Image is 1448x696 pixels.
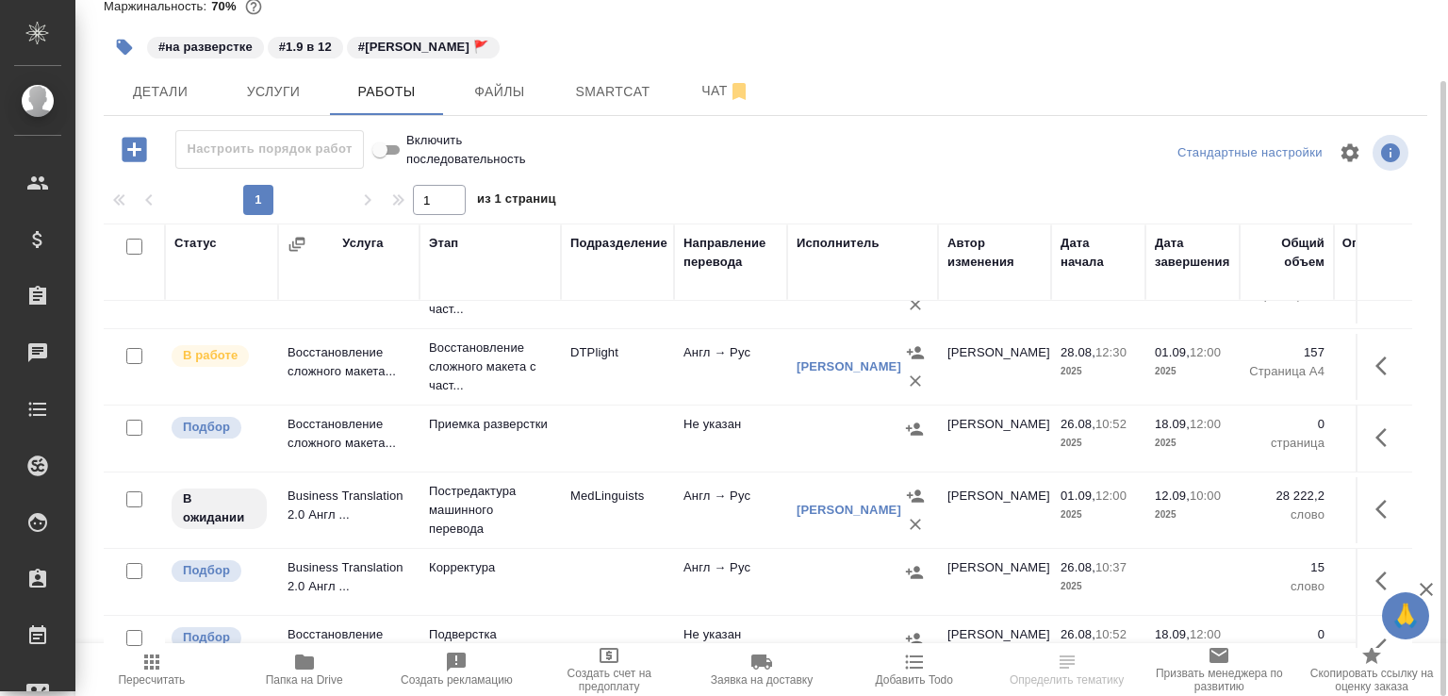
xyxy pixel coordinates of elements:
button: Добавить работу [108,130,160,169]
a: [PERSON_NAME] [797,503,901,517]
button: Добавить тэг [104,26,145,68]
span: из 1 страниц [477,188,556,215]
span: 1.9 в 12 [266,38,345,54]
button: Удалить [901,510,930,539]
button: Определить тематику [991,643,1144,696]
p: 26.08, [1061,627,1095,641]
span: Чат [681,79,771,103]
p: #1.9 в 12 [279,38,332,57]
p: 0 [1249,415,1325,434]
button: Удалить [901,290,930,319]
p: 0 [1249,625,1325,644]
p: 15 [1343,558,1438,577]
p: 10:00 [1190,489,1221,503]
div: Статус [174,234,217,253]
button: Назначить [901,482,930,510]
div: Направление перевода [683,234,778,272]
p: 12:00 [1190,345,1221,359]
p: 12:00 [1190,627,1221,641]
p: 10:37 [1095,560,1127,574]
div: Дата завершения [1155,234,1230,272]
td: [PERSON_NAME] [938,406,1051,472]
p: Страница А4 [1343,362,1438,381]
div: split button [1173,139,1327,168]
p: 0 [1343,625,1438,644]
p: В ожидании [183,489,255,527]
button: Назначить [900,415,929,443]
td: Англ → Рус [674,334,787,400]
button: Назначить [900,558,929,587]
button: Назначить [901,339,930,367]
div: Подразделение [570,234,667,253]
td: Англ → Рус [674,477,787,543]
td: Восстановление сложного макета... [278,406,420,472]
td: DTPlight [561,334,674,400]
p: 2025 [1061,434,1136,453]
p: Восстановление сложного макета с част... [429,339,551,395]
p: Постредактура машинного перевода [429,482,551,539]
button: Добавить Todo [838,643,991,696]
span: Скопировать ссылку на оценку заказа [1307,667,1437,693]
span: Заявка на доставку [711,673,813,687]
button: Назначить [900,625,929,654]
p: Приемка разверстки [429,415,551,434]
button: Папка на Drive [228,643,381,696]
td: MedLinguists [561,477,674,543]
button: Пересчитать [75,643,228,696]
p: 2025 [1061,577,1136,596]
p: Подверстка [429,625,551,644]
span: на разверстке [145,38,266,54]
button: Призвать менеджера по развитию [1143,643,1295,696]
p: слово [1249,505,1325,524]
p: 18.09, [1155,417,1190,431]
p: 12:00 [1190,417,1221,431]
p: 2025 [1155,505,1230,524]
td: Восстановление сложного макета... [278,616,420,682]
div: Можно подбирать исполнителей [170,415,269,440]
td: [PERSON_NAME] [938,334,1051,400]
p: В работе [183,346,238,365]
p: 28.08, [1061,345,1095,359]
p: 28 222,2 [1343,487,1438,505]
button: Здесь прячутся важные кнопки [1364,487,1409,532]
button: Здесь прячутся важные кнопки [1364,558,1409,604]
button: Здесь прячутся важные кнопки [1364,343,1409,389]
p: 26.08, [1061,560,1095,574]
span: Пересчитать [118,673,185,687]
td: Восстановление сложного макета... [278,334,420,400]
span: Посмотреть информацию [1373,135,1412,171]
p: страница [1249,434,1325,453]
p: 15 [1249,558,1325,577]
span: Включить последовательность [406,131,526,169]
button: Скопировать ссылку на оценку заказа [1295,643,1448,696]
p: 2025 [1155,434,1230,453]
p: 12.09, [1155,489,1190,503]
p: Подбор [183,628,230,647]
span: Детали [115,80,206,104]
p: #на разверстке [158,38,253,57]
span: Добавить Todo [876,673,953,687]
span: Создать рекламацию [401,673,513,687]
p: 2025 [1061,362,1136,381]
p: Страница А4 [1249,362,1325,381]
p: #[PERSON_NAME] 🚩 [358,38,488,57]
span: Работы [341,80,432,104]
td: [PERSON_NAME] [938,477,1051,543]
span: Папка на Drive [266,673,343,687]
p: 26.08, [1061,417,1095,431]
span: Smartcat [568,80,658,104]
p: Подбор [183,561,230,580]
div: Оплачиваемый объем [1342,234,1438,272]
span: Файлы [454,80,545,104]
div: Этап [429,234,458,253]
td: Не указан [674,616,787,682]
div: Исполнитель выполняет работу [170,343,269,369]
p: 18.09, [1155,627,1190,641]
p: 01.09, [1061,489,1095,503]
p: 157 [1249,343,1325,362]
button: Создать рекламацию [381,643,534,696]
td: [PERSON_NAME] [938,549,1051,615]
button: Создать счет на предоплату [533,643,685,696]
p: 10:52 [1095,417,1127,431]
svg: Отписаться [728,80,750,103]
